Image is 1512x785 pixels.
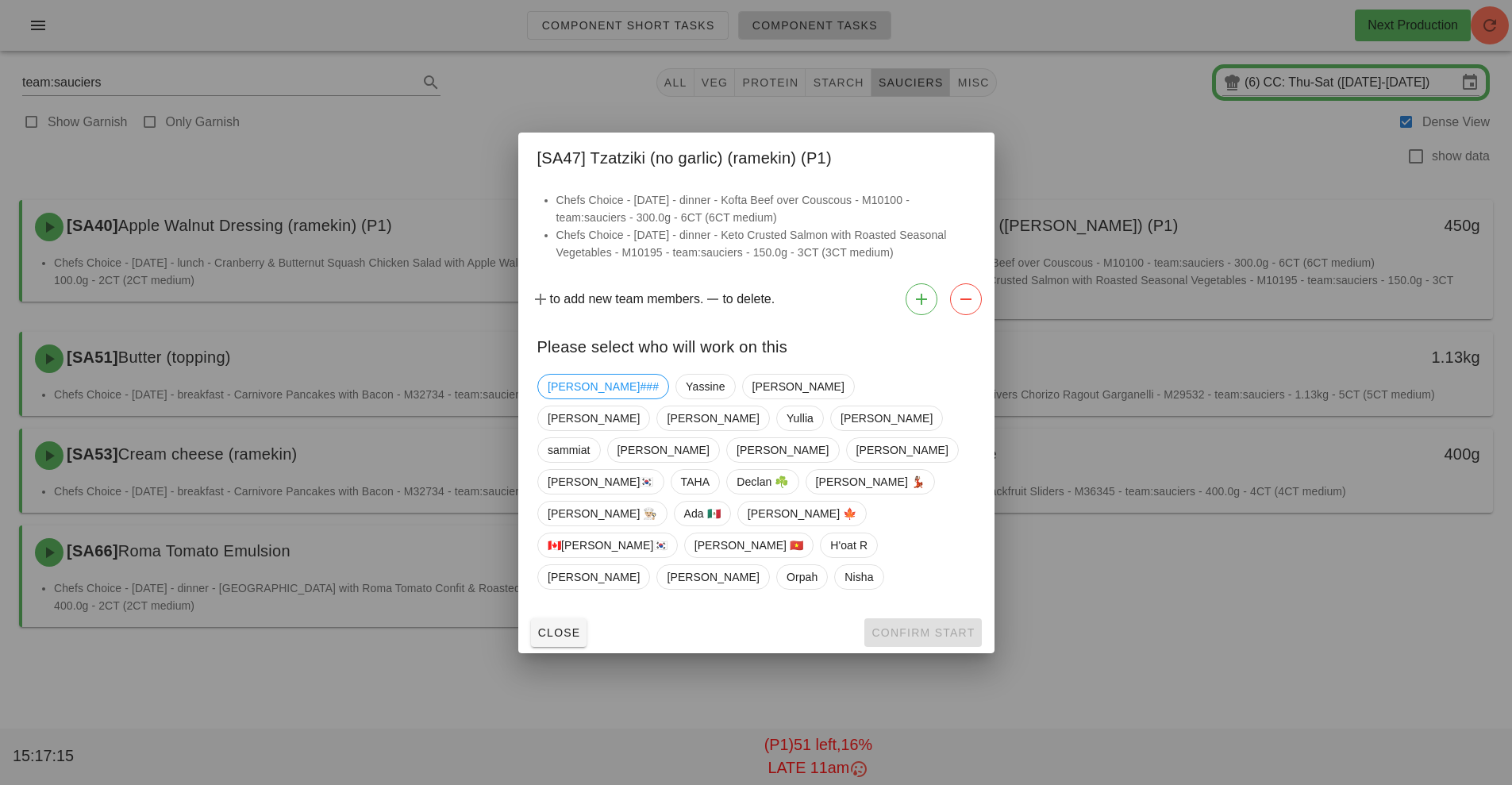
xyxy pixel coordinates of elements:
[548,502,657,525] span: [PERSON_NAME] 👨🏼‍🍳
[556,226,975,261] li: Chefs Choice - [DATE] - dinner - Keto Crusted Salmon with Roasted Seasonal Vegetables - M10195 - ...
[752,375,844,398] span: [PERSON_NAME]
[737,438,829,462] span: [PERSON_NAME]
[548,565,640,589] span: [PERSON_NAME]
[786,406,813,430] span: Yullia
[531,618,587,647] button: Close
[548,375,659,398] span: [PERSON_NAME]###
[556,191,975,226] li: Chefs Choice - [DATE] - dinner - Kofta Beef over Couscous - M10100 - team:sauciers - 300.0g - 6CT...
[548,438,591,462] span: sammiat
[747,502,856,525] span: [PERSON_NAME] 🍁
[537,626,581,639] span: Close
[617,438,709,462] span: [PERSON_NAME]
[667,406,759,430] span: [PERSON_NAME]
[548,533,668,557] span: 🇨🇦[PERSON_NAME]🇰🇷
[844,565,873,589] span: Nisha
[518,277,995,321] div: to add new team members. to delete.
[686,375,725,398] span: Yassine
[694,533,803,557] span: [PERSON_NAME] 🇻🇳
[680,470,710,494] span: TAHA
[683,502,720,525] span: Ada 🇲🇽
[518,321,995,367] div: Please select who will work on this
[518,133,995,179] div: [SA47] Tzatziki (no garlic) (ramekin) (P1)
[856,438,948,462] span: [PERSON_NAME]
[548,406,640,430] span: [PERSON_NAME]
[737,470,788,494] span: Declan ☘️
[548,470,654,494] span: [PERSON_NAME]🇰🇷
[840,406,932,430] span: [PERSON_NAME]
[667,565,759,589] span: [PERSON_NAME]
[830,533,868,557] span: H'oat R
[786,565,817,589] span: Orpah
[815,470,925,494] span: [PERSON_NAME] 💃🏽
